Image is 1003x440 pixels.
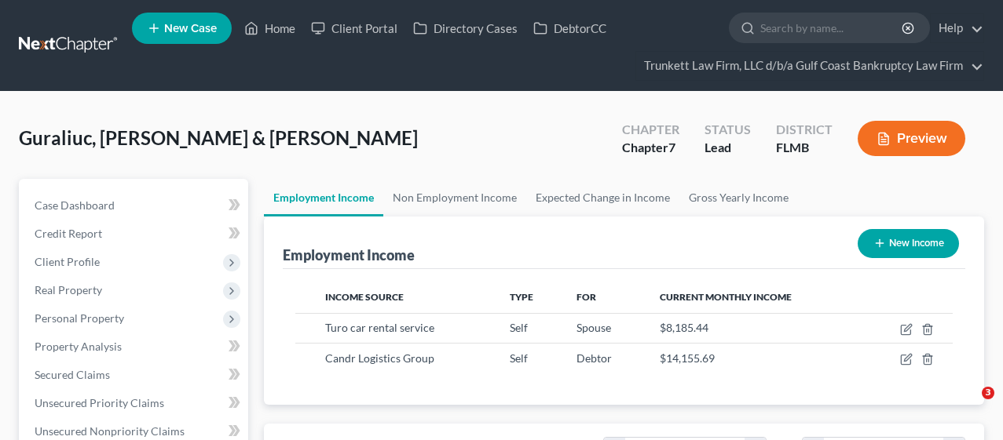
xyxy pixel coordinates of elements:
a: Help [931,14,983,42]
span: Credit Report [35,227,102,240]
span: Case Dashboard [35,198,115,212]
a: Gross Yearly Income [679,179,798,216]
span: Guraliuc, [PERSON_NAME] & [PERSON_NAME] [19,126,418,149]
a: Secured Claims [22,361,248,389]
span: Self [510,321,528,334]
div: Lead [705,139,751,157]
div: District [776,121,833,139]
span: Personal Property [35,311,124,325]
span: Turo car rental service [325,321,434,334]
div: Status [705,121,751,139]
span: Unsecured Priority Claims [35,396,164,409]
span: 7 [668,140,675,155]
a: DebtorCC [525,14,614,42]
a: Employment Income [264,179,383,216]
span: $8,185.44 [660,321,708,334]
span: Unsecured Nonpriority Claims [35,424,185,438]
a: Non Employment Income [383,179,526,216]
div: Chapter [622,139,679,157]
span: Type [510,291,533,303]
span: Debtor [577,351,612,365]
iframe: Intercom live chat [950,387,987,424]
span: 3 [982,387,994,399]
span: Current Monthly Income [660,291,792,303]
div: FLMB [776,139,833,157]
span: Candr Logistics Group [325,351,434,365]
a: Credit Report [22,220,248,248]
a: Directory Cases [405,14,525,42]
span: Self [510,351,528,365]
button: New Income [858,229,959,258]
a: Trunkett Law Firm, LLC d/b/a Gulf Coast Bankruptcy Law Firm [636,52,983,80]
a: Case Dashboard [22,191,248,220]
span: New Case [164,23,217,35]
a: Client Portal [303,14,405,42]
a: Expected Change in Income [526,179,679,216]
span: Client Profile [35,255,100,268]
span: Property Analysis [35,340,122,353]
span: Real Property [35,283,102,296]
span: Spouse [577,321,611,334]
span: Income Source [325,291,404,303]
div: Employment Income [283,245,415,264]
a: Home [236,14,303,42]
span: $14,155.69 [660,351,715,365]
div: Chapter [622,121,679,139]
span: Secured Claims [35,368,110,381]
span: For [577,291,596,303]
button: Preview [858,121,965,156]
a: Property Analysis [22,333,248,361]
a: Unsecured Priority Claims [22,389,248,417]
input: Search by name... [760,13,904,42]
